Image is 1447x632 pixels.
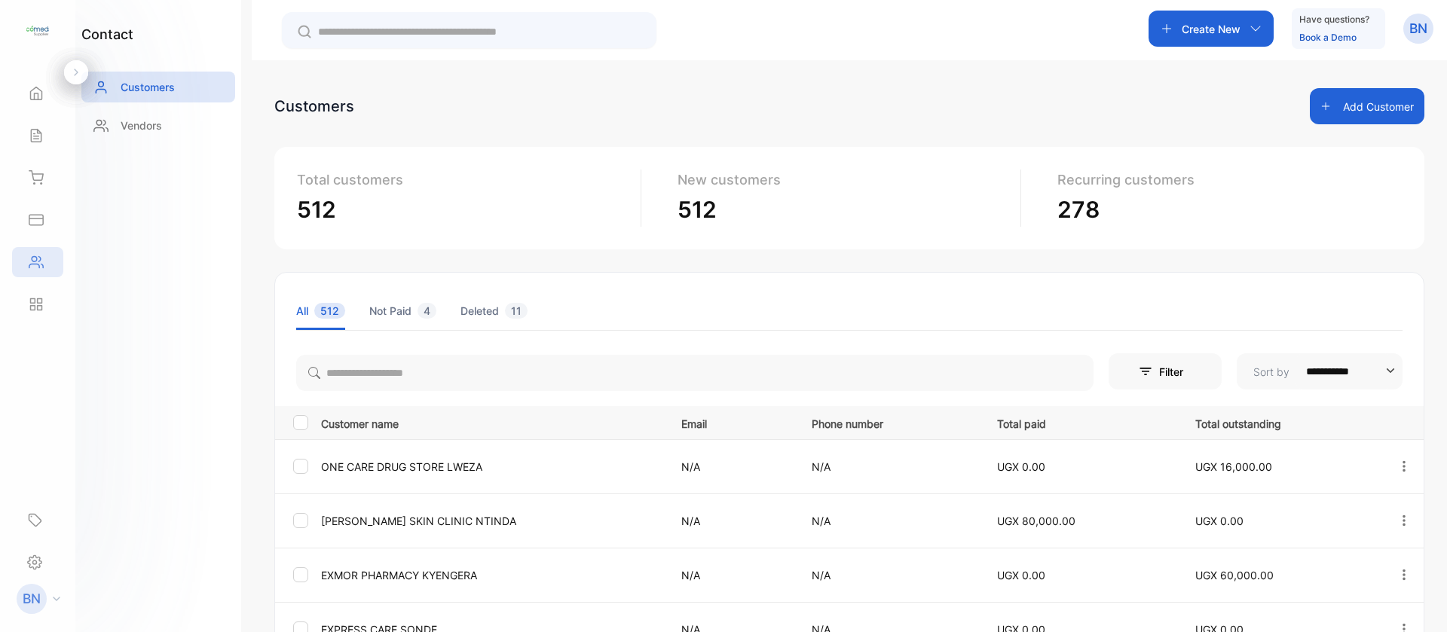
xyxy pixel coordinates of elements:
[678,193,1009,227] p: 512
[26,20,49,42] img: logo
[23,589,41,609] p: BN
[1409,19,1427,38] p: BN
[297,193,629,227] p: 512
[812,567,967,583] p: N/A
[1195,460,1272,473] span: UGX 16,000.00
[1237,353,1403,389] button: Sort by
[274,95,354,118] div: Customers
[1195,413,1366,432] p: Total outstanding
[418,303,436,319] span: 4
[81,72,235,102] a: Customers
[997,460,1045,473] span: UGX 0.00
[1195,514,1244,527] span: UGX 0.00
[812,459,967,475] p: N/A
[321,459,662,475] p: ONE CARE DRUG STORE LWEZA
[1253,364,1289,380] p: Sort by
[121,79,175,95] p: Customers
[314,303,345,319] span: 512
[1195,569,1274,582] span: UGX 60,000.00
[321,567,662,583] p: EXMOR PHARMACY KYENGERA
[1057,193,1390,227] p: 278
[812,513,967,529] p: N/A
[321,413,662,432] p: Customer name
[678,169,1009,190] p: New customers
[681,567,780,583] p: N/A
[460,292,528,330] li: Deleted
[1310,88,1424,124] button: Add Customer
[369,292,436,330] li: Not Paid
[297,169,629,190] p: Total customers
[321,513,662,529] p: [PERSON_NAME] SKIN CLINIC NTINDA
[681,513,780,529] p: N/A
[1057,169,1390,190] p: Recurring customers
[1149,11,1274,47] button: Create New
[1182,21,1241,37] p: Create New
[121,118,162,133] p: Vendors
[681,459,780,475] p: N/A
[997,413,1164,432] p: Total paid
[81,24,133,44] h1: contact
[1299,12,1369,27] p: Have questions?
[812,413,967,432] p: Phone number
[81,110,235,141] a: Vendors
[997,514,1075,527] span: UGX 80,000.00
[1299,32,1357,43] a: Book a Demo
[505,303,528,319] span: 11
[997,569,1045,582] span: UGX 0.00
[1403,11,1433,47] button: BN
[296,292,345,330] li: All
[681,413,780,432] p: Email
